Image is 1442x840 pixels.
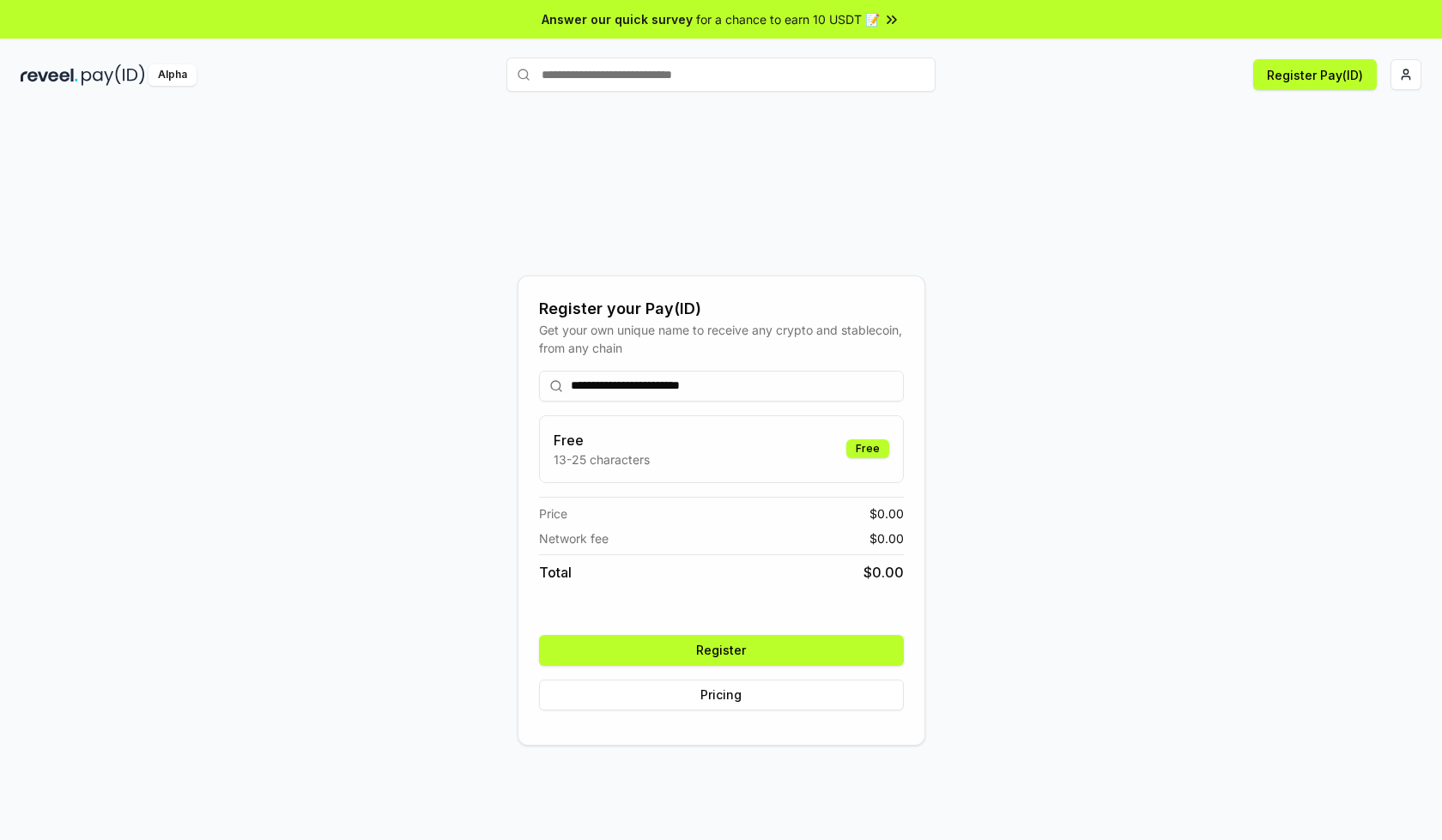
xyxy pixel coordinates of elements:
button: Pricing [539,680,904,710]
img: reveel_dark [21,64,78,86]
div: Register your Pay(ID) [539,297,904,321]
img: pay_id [82,64,145,86]
span: $ 0.00 [863,562,904,583]
div: Get your own unique name to receive any crypto and stablecoin, from any chain [539,321,904,357]
span: for a chance to earn 10 USDT 📝 [696,10,880,28]
button: Register [539,635,904,666]
button: Register Pay(ID) [1253,59,1377,90]
div: Alpha [148,64,197,86]
p: 13-25 characters [554,450,650,468]
span: $ 0.00 [869,529,904,547]
span: Price [539,505,567,523]
span: Network fee [539,529,609,547]
span: $ 0.00 [869,505,904,523]
h3: Free [554,430,650,450]
div: Free [846,439,889,458]
span: Total [539,562,572,583]
span: Answer our quick survey [542,10,693,28]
